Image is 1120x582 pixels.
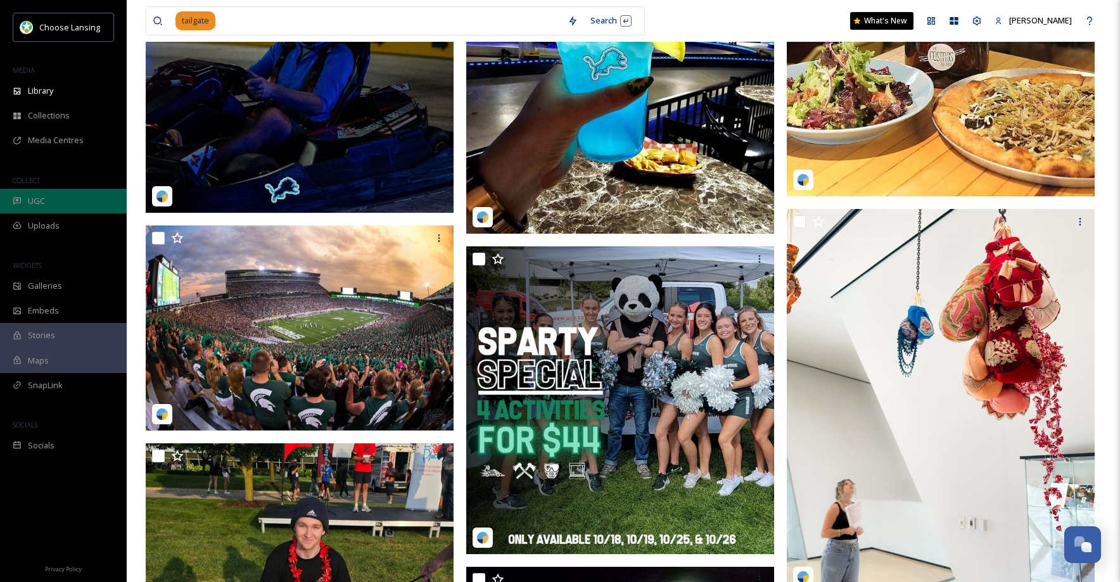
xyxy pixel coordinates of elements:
[584,8,638,33] div: Search
[13,65,35,75] span: MEDIA
[28,195,45,207] span: UGC
[28,134,84,146] span: Media Centres
[28,305,59,317] span: Embeds
[13,420,38,429] span: SOCIALS
[1064,526,1101,563] button: Open Chat
[28,220,60,232] span: Uploads
[28,329,55,341] span: Stories
[850,12,913,30] a: What's New
[39,22,100,33] span: Choose Lansing
[45,560,82,576] a: Privacy Policy
[156,408,169,421] img: snapsea-logo.png
[28,85,53,97] span: Library
[28,379,63,391] span: SnapLink
[476,211,489,224] img: snapsea-logo.png
[28,440,54,452] span: Socials
[1009,15,1072,26] span: [PERSON_NAME]
[175,11,215,30] span: tailgate
[476,531,489,544] img: snapsea-logo.png
[45,565,82,573] span: Privacy Policy
[146,225,454,430] img: Choose Lansing_03132025_52821351630_10157851440211631.jpg
[988,8,1078,33] a: [PERSON_NAME]
[797,174,810,186] img: snapsea-logo.png
[13,260,42,270] span: WIDGETS
[156,190,169,203] img: snapsea-logo.png
[28,355,49,367] span: Maps
[20,21,33,34] img: logo.jpeg
[28,280,62,292] span: Galleries
[466,246,774,554] img: highcaliberkarting_03132025_18011571476631081.jpg
[28,110,70,122] span: Collections
[13,175,40,185] span: COLLECT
